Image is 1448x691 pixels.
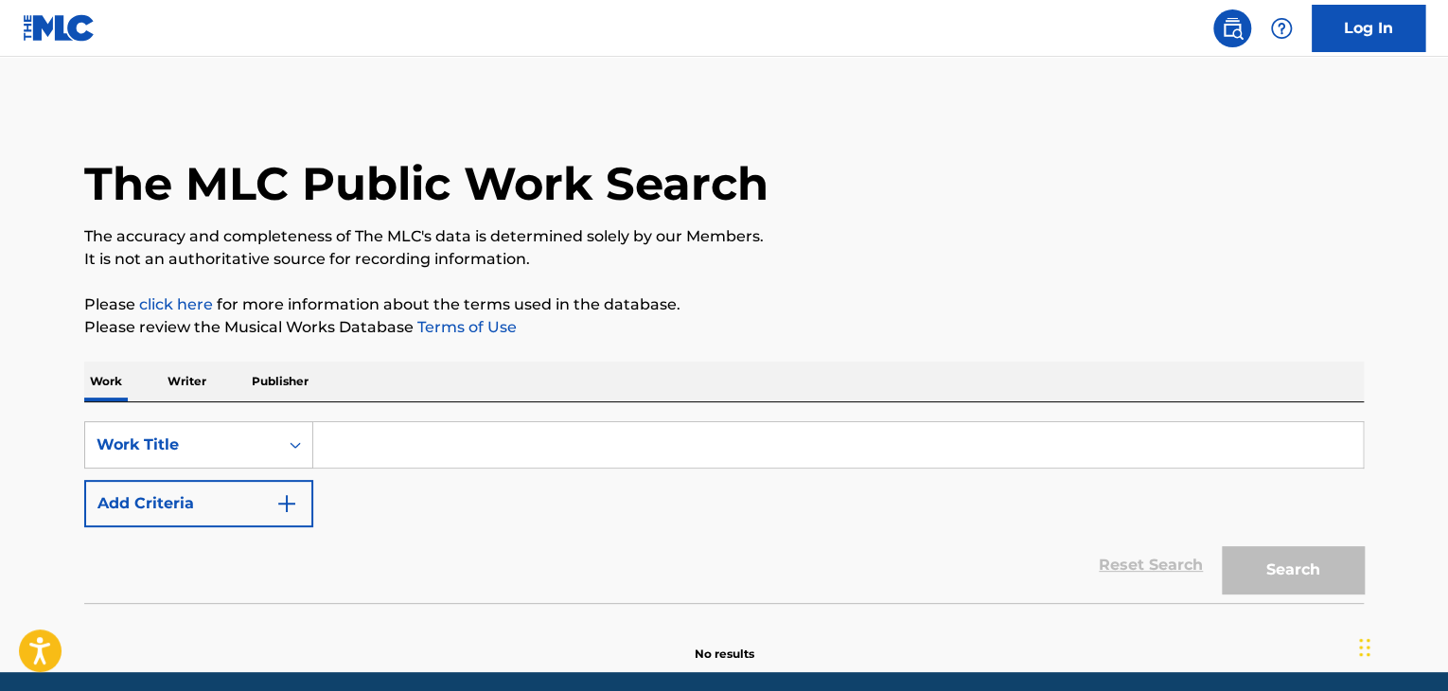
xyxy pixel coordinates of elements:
p: Writer [162,362,212,401]
img: 9d2ae6d4665cec9f34b9.svg [275,492,298,515]
iframe: Chat Widget [1353,600,1448,691]
div: Drag [1359,619,1370,676]
p: The accuracy and completeness of The MLC's data is determined solely by our Members. [84,225,1364,248]
div: Work Title [97,434,267,456]
form: Search Form [84,421,1364,603]
p: Please review the Musical Works Database [84,316,1364,339]
a: Terms of Use [414,318,517,336]
p: No results [695,623,754,663]
button: Add Criteria [84,480,313,527]
img: help [1270,17,1293,40]
p: Please for more information about the terms used in the database. [84,293,1364,316]
h1: The MLC Public Work Search [84,155,768,212]
p: It is not an authoritative source for recording information. [84,248,1364,271]
a: Log In [1312,5,1425,52]
img: MLC Logo [23,14,96,42]
p: Publisher [246,362,314,401]
a: Public Search [1213,9,1251,47]
div: Help [1263,9,1300,47]
a: click here [139,295,213,313]
p: Work [84,362,128,401]
img: search [1221,17,1244,40]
